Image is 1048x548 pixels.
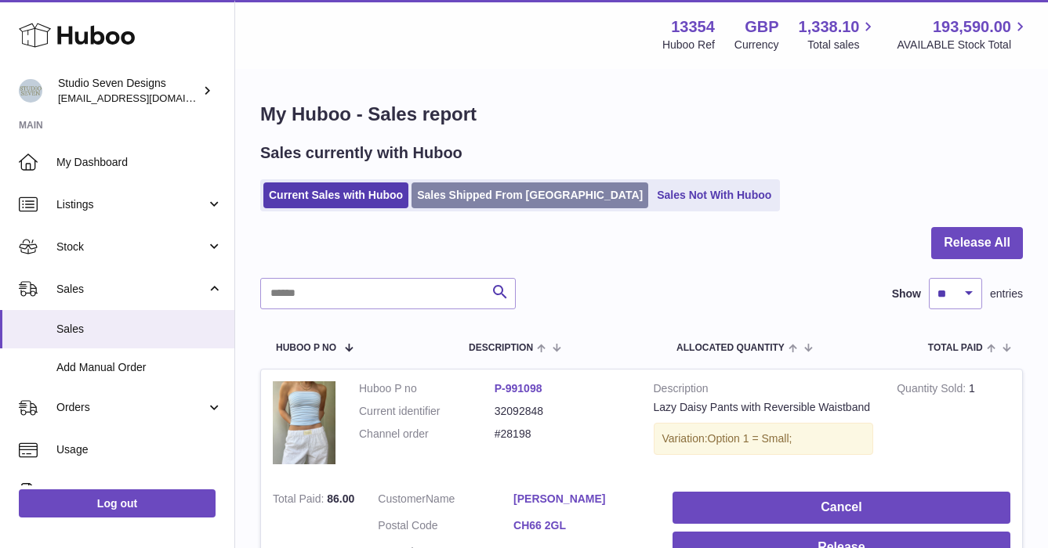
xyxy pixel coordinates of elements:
span: 1,338.10 [799,16,860,38]
dd: #28198 [495,427,630,442]
strong: GBP [745,16,778,38]
span: 193,590.00 [933,16,1011,38]
span: AVAILABLE Stock Total [897,38,1029,52]
span: Usage [56,442,223,457]
strong: 13354 [671,16,715,38]
span: My Dashboard [56,155,223,170]
span: Total paid [928,343,983,353]
span: Description [469,343,533,353]
span: Add Manual Order [56,360,223,375]
h2: Sales currently with Huboo [260,142,462,164]
a: Current Sales with Huboo [263,182,408,208]
a: CH66 2GL [513,518,649,533]
div: Lazy Daisy Pants with Reversible Waistband [654,400,874,415]
span: Sales [56,322,223,337]
span: entries [990,287,1023,301]
button: Release All [931,227,1023,259]
a: Log out [19,489,216,517]
dt: Current identifier [359,404,495,419]
strong: Quantity Sold [897,382,969,398]
img: contact.studiosevendesigns@gmail.com [19,79,42,103]
span: 86.00 [327,492,354,505]
a: Sales Not With Huboo [651,182,777,208]
a: 193,590.00 AVAILABLE Stock Total [897,16,1029,52]
span: Listings [56,197,206,212]
div: Variation: [654,423,874,455]
div: Studio Seven Designs [58,76,199,106]
div: Huboo Ref [662,38,715,52]
td: 1 [885,370,1022,481]
span: Sales [56,282,206,297]
h1: My Huboo - Sales report [260,102,1023,127]
span: [EMAIL_ADDRESS][DOMAIN_NAME] [58,92,230,104]
strong: Total Paid [273,492,327,509]
a: Sales Shipped From [GEOGRAPHIC_DATA] [412,182,648,208]
span: Huboo P no [276,343,336,353]
strong: Description [654,381,874,400]
dt: Name [378,492,513,510]
dt: Huboo P no [359,381,495,396]
button: Cancel [673,492,1010,524]
span: ALLOCATED Quantity [676,343,785,353]
dt: Channel order [359,427,495,442]
span: Customer [378,492,426,505]
img: F9B70C03-3D69-42B0-BD0F-75A7B24DF086_1_105_c.jpg [273,381,335,465]
span: Option 1 = Small; [708,432,792,445]
dt: Postal Code [378,518,513,537]
a: [PERSON_NAME] [513,492,649,507]
span: Stock [56,240,206,254]
label: Show [892,287,921,301]
div: Currency [734,38,779,52]
a: 1,338.10 Total sales [799,16,878,52]
span: Total sales [807,38,877,52]
a: P-991098 [495,382,542,395]
span: Invoicing and Payments [56,485,206,499]
span: Orders [56,400,206,415]
dd: 32092848 [495,404,630,419]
